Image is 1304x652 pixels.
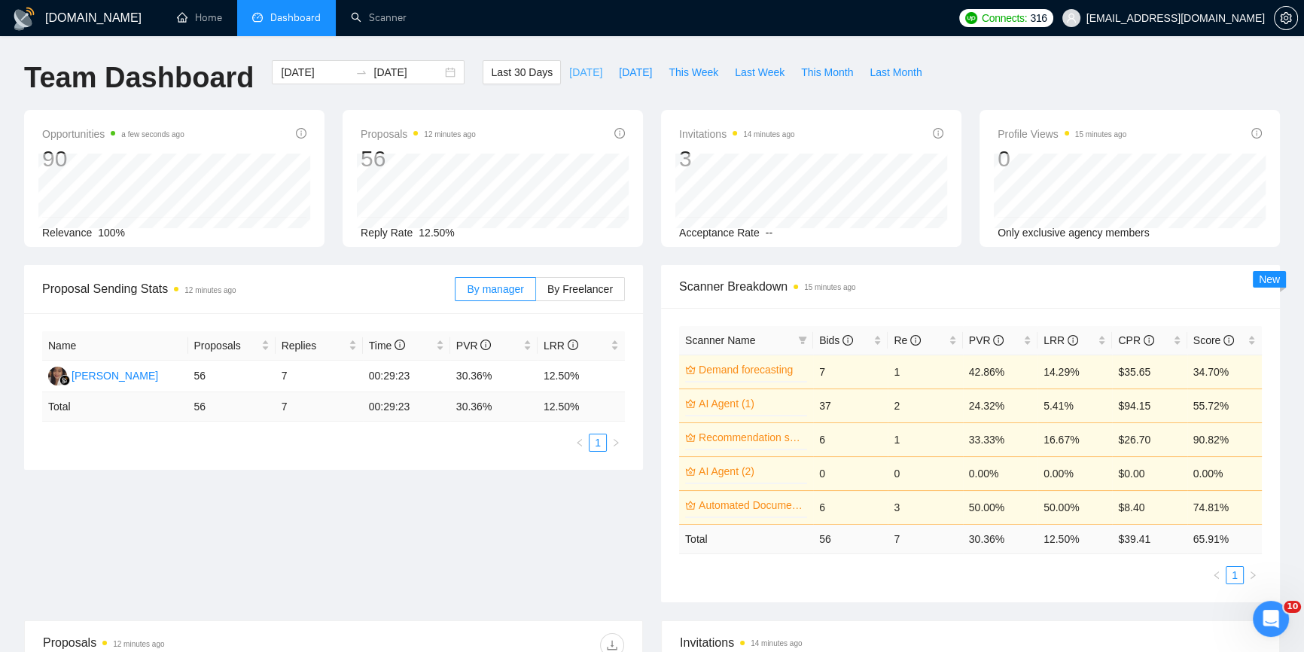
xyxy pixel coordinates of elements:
[679,524,813,553] td: Total
[569,64,602,81] span: [DATE]
[361,227,413,239] span: Reply Rate
[480,340,491,350] span: info-circle
[861,60,930,84] button: Last Month
[963,422,1037,456] td: 33.33%
[373,64,442,81] input: End date
[1208,566,1226,584] button: left
[456,340,492,352] span: PVR
[751,639,802,647] time: 14 minutes ago
[699,429,804,446] a: Recommendation system
[993,335,1004,346] span: info-circle
[963,524,1037,553] td: 30.36 %
[801,64,853,81] span: This Month
[1118,334,1153,346] span: CPR
[969,334,1004,346] span: PVR
[1187,388,1262,422] td: 55.72%
[685,466,696,477] span: crown
[679,145,794,173] div: 3
[795,329,810,352] span: filter
[727,60,793,84] button: Last Week
[679,227,760,239] span: Acceptance Rate
[1187,524,1262,553] td: 65.91 %
[483,60,561,84] button: Last 30 Days
[1248,571,1257,580] span: right
[963,490,1037,524] td: 50.00%
[813,456,888,490] td: 0
[188,331,276,361] th: Proposals
[1112,524,1187,553] td: $ 39.41
[1112,456,1187,490] td: $0.00
[894,334,921,346] span: Re
[819,334,853,346] span: Bids
[870,64,922,81] span: Last Month
[614,128,625,139] span: info-circle
[998,125,1126,143] span: Profile Views
[804,283,855,291] time: 15 minutes ago
[188,361,276,392] td: 56
[276,331,363,361] th: Replies
[589,434,607,452] li: 1
[685,398,696,409] span: crown
[419,227,454,239] span: 12.50%
[965,12,977,24] img: upwork-logo.png
[98,227,125,239] span: 100%
[42,279,455,298] span: Proposal Sending Stats
[998,145,1126,173] div: 0
[355,66,367,78] span: swap-right
[743,130,794,139] time: 14 minutes ago
[571,434,589,452] button: left
[607,434,625,452] li: Next Page
[544,340,578,352] span: LRR
[1112,490,1187,524] td: $8.40
[669,64,718,81] span: This Week
[1275,12,1297,24] span: setting
[1112,422,1187,456] td: $26.70
[42,392,188,422] td: Total
[1044,334,1078,346] span: LRR
[699,497,804,513] a: Automated Document Processing
[793,60,861,84] button: This Month
[113,640,164,648] time: 12 minutes ago
[1037,355,1112,388] td: 14.29%
[467,283,523,295] span: By manager
[982,10,1027,26] span: Connects:
[766,227,772,239] span: --
[296,128,306,139] span: info-circle
[699,361,804,378] a: Demand forecasting
[568,340,578,350] span: info-circle
[1244,566,1262,584] li: Next Page
[611,60,660,84] button: [DATE]
[685,334,755,346] span: Scanner Name
[680,633,1261,652] span: Invitations
[188,392,276,422] td: 56
[660,60,727,84] button: This Week
[363,361,450,392] td: 00:29:23
[813,490,888,524] td: 6
[611,438,620,447] span: right
[355,66,367,78] span: to
[42,227,92,239] span: Relevance
[1187,355,1262,388] td: 34.70%
[1037,456,1112,490] td: 0.00%
[547,283,613,295] span: By Freelancer
[450,392,538,422] td: 30.36 %
[607,434,625,452] button: right
[1274,6,1298,30] button: setting
[1037,490,1112,524] td: 50.00%
[281,64,349,81] input: Start date
[42,331,188,361] th: Name
[1274,12,1298,24] a: setting
[1068,335,1078,346] span: info-circle
[1144,335,1154,346] span: info-circle
[619,64,652,81] span: [DATE]
[575,438,584,447] span: left
[252,12,263,23] span: dashboard
[963,456,1037,490] td: 0.00%
[910,335,921,346] span: info-circle
[1030,10,1047,26] span: 316
[679,125,794,143] span: Invitations
[538,392,625,422] td: 12.50 %
[48,367,67,385] img: DS
[121,130,184,139] time: a few seconds ago
[361,145,476,173] div: 56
